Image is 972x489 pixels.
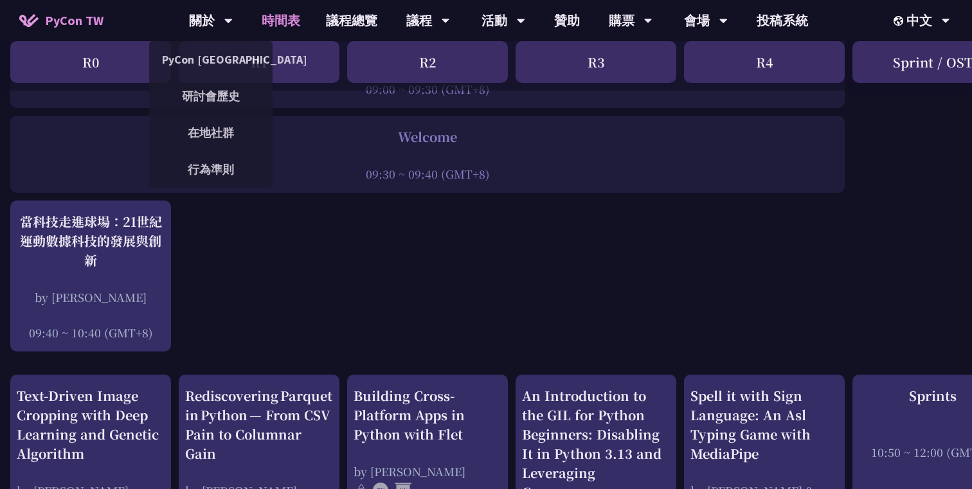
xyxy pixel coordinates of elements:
[354,386,501,444] div: Building Cross-Platform Apps in Python with Flet
[149,81,273,111] a: 研討會歷史
[354,463,501,479] div: by [PERSON_NAME]
[17,127,838,147] div: Welcome
[149,154,273,184] a: 行為準則
[149,118,273,148] a: 在地社群
[347,41,508,83] div: R2
[684,41,845,83] div: R4
[185,386,333,463] div: Rediscovering Parquet in Python — From CSV Pain to Columnar Gain
[17,212,165,341] a: 當科技走進球場：21世紀運動數據科技的發展與創新 by [PERSON_NAME] 09:40 ~ 10:40 (GMT+8)
[17,212,165,270] div: 當科技走進球場：21世紀運動數據科技的發展與創新
[10,41,171,83] div: R0
[17,325,165,341] div: 09:40 ~ 10:40 (GMT+8)
[17,386,165,463] div: Text-Driven Image Cropping with Deep Learning and Genetic Algorithm
[45,11,104,30] span: PyCon TW
[6,4,116,37] a: PyCon TW
[17,166,838,182] div: 09:30 ~ 09:40 (GMT+8)
[516,41,676,83] div: R3
[690,386,838,463] div: Spell it with Sign Language: An Asl Typing Game with MediaPipe
[17,289,165,305] div: by [PERSON_NAME]
[19,14,39,27] img: Home icon of PyCon TW 2025
[894,16,906,26] img: Locale Icon
[149,44,273,75] a: PyCon [GEOGRAPHIC_DATA]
